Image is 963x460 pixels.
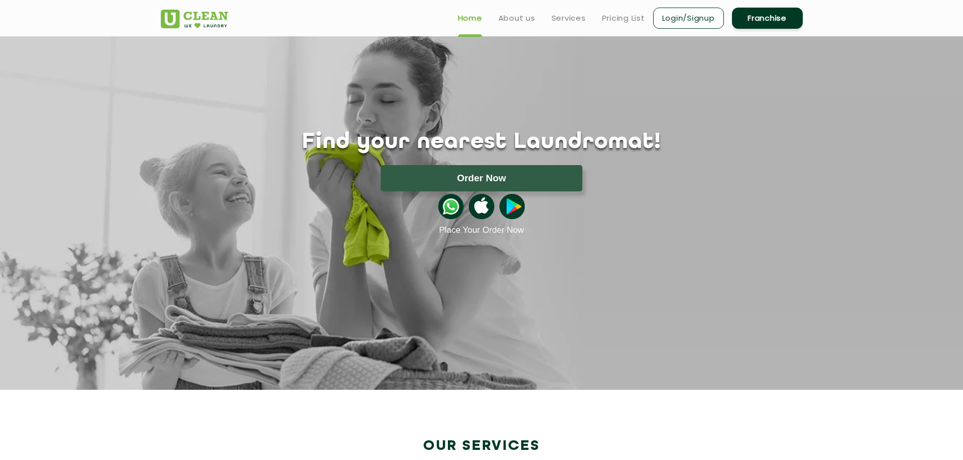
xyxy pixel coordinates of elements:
h2: Our Services [161,438,803,454]
img: apple-icon.png [469,194,494,219]
img: playstoreicon.png [499,194,525,219]
img: whatsappicon.png [438,194,464,219]
a: Home [458,12,482,24]
a: Login/Signup [653,8,724,29]
a: Pricing List [602,12,645,24]
img: UClean Laundry and Dry Cleaning [161,10,228,28]
button: Order Now [381,165,582,191]
h1: Find your nearest Laundromat! [153,130,810,155]
a: Franchise [732,8,803,29]
a: Services [552,12,586,24]
a: About us [498,12,535,24]
a: Place Your Order Now [439,225,524,235]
